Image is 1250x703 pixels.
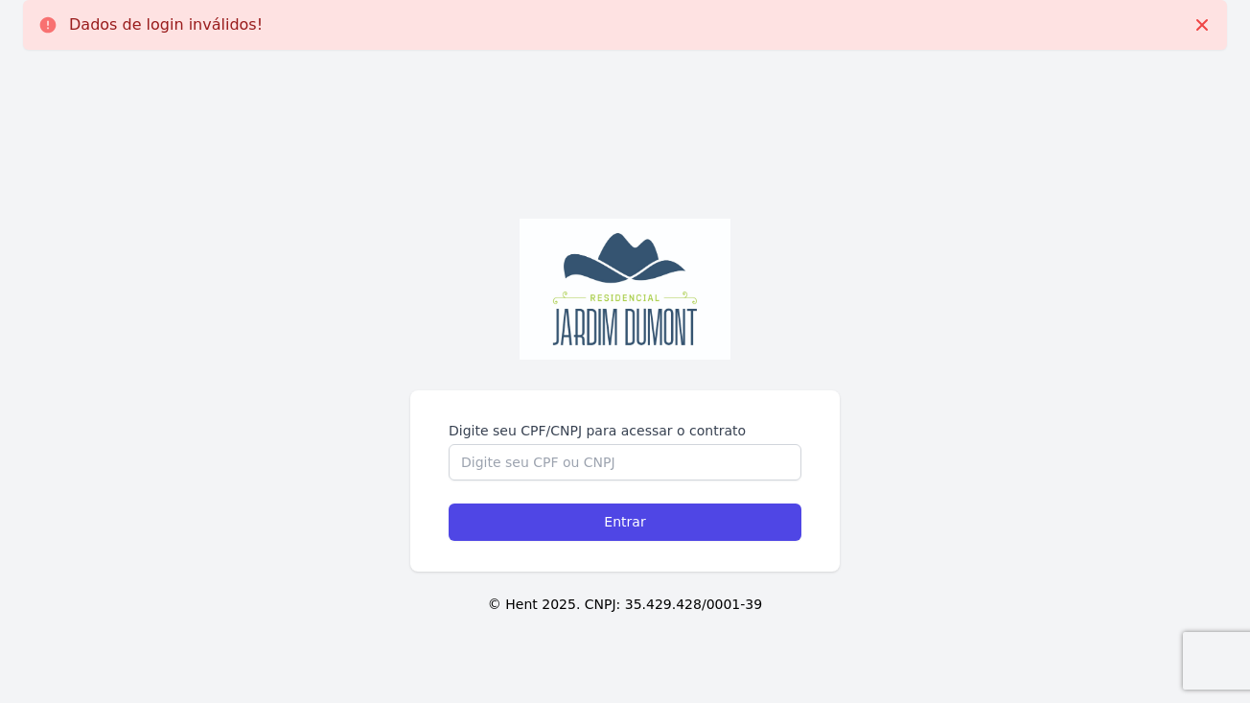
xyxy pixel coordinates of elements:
[449,444,801,480] input: Digite seu CPF ou CNPJ
[31,595,1219,615] p: © Hent 2025. CNPJ: 35.429.428/0001-39
[69,15,263,35] p: Dados de login inválidos!
[449,421,801,440] label: Digite seu CPF/CNPJ para acessar o contrato
[449,504,801,541] input: Entrar
[520,219,730,360] img: WhatsApp%20Image%202022-08-11%20at%2010.02.44.jpeg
